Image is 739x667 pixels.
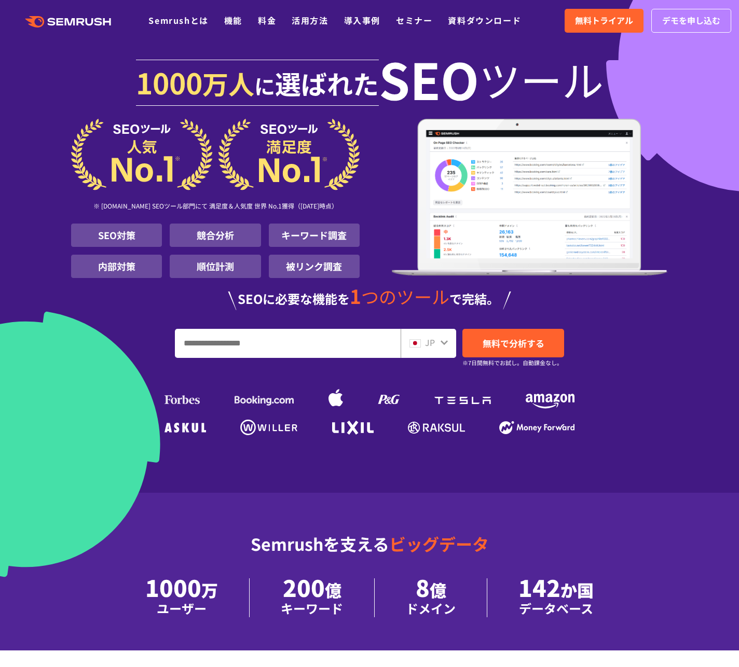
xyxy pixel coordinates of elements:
[224,14,242,26] a: 機能
[71,255,162,278] li: 内部対策
[425,336,435,349] span: JP
[344,14,380,26] a: 導入事例
[479,58,604,100] span: ツール
[275,64,379,102] span: 選ばれた
[269,255,360,278] li: 被リンク調査
[483,337,544,350] span: 無料で分析する
[170,224,261,247] li: 競合分析
[202,64,254,102] span: 万人
[662,14,720,27] span: デモを申し込む
[71,224,162,247] li: SEO対策
[462,329,564,357] a: 無料で分析する
[250,578,375,617] li: 200
[350,282,361,310] span: 1
[71,190,360,224] div: ※ [DOMAIN_NAME] SEOツール部門にて 満足度＆人気度 世界 No.1獲得（[DATE]時点）
[375,578,487,617] li: 8
[487,578,625,617] li: 142
[258,14,276,26] a: 料金
[389,532,489,555] span: ビッグデータ
[269,224,360,247] li: キーワード調査
[170,255,261,278] li: 順位計測
[71,286,668,310] div: SEOに必要な機能を
[449,289,499,308] span: で完結。
[148,14,208,26] a: Semrushとは
[379,58,479,100] span: SEO
[175,329,400,357] input: URL、キーワードを入力してください
[254,71,275,101] span: に
[560,578,594,602] span: か国
[292,14,328,26] a: 活用方法
[565,9,644,33] a: 無料トライアル
[448,14,521,26] a: 資料ダウンロード
[462,358,563,368] small: ※7日間無料でお試し。自動課金なし。
[518,599,594,617] div: データベース
[396,14,432,26] a: セミナー
[651,9,731,33] a: デモを申し込む
[575,14,633,27] span: 無料トライアル
[281,599,343,617] div: キーワード
[361,284,449,309] span: つのツール
[406,599,456,617] div: ドメイン
[136,61,202,103] span: 1000
[430,578,446,602] span: 億
[71,526,668,578] div: Semrushを支える
[325,578,341,602] span: 億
